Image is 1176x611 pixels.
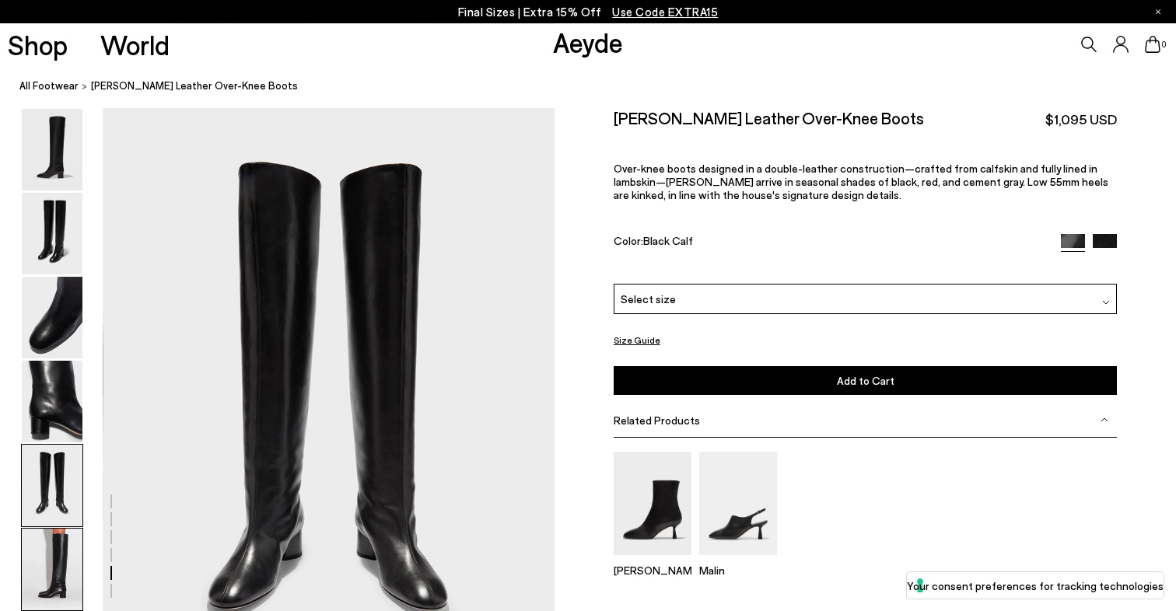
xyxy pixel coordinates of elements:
div: Color: [614,233,1045,251]
img: Willa Leather Over-Knee Boots - Image 1 [22,109,82,190]
button: Add to Cart [614,366,1118,395]
span: 0 [1160,40,1168,49]
img: Willa Leather Over-Knee Boots - Image 4 [22,361,82,442]
span: Add to Cart [837,374,894,387]
a: Shop [8,31,68,58]
a: World [100,31,170,58]
button: Your consent preferences for tracking technologies [907,572,1164,599]
nav: breadcrumb [19,65,1176,108]
a: Malin Slingback Mules Malin [699,544,777,577]
p: [PERSON_NAME] [614,564,691,577]
a: Dorothy Soft Sock Boots [PERSON_NAME] [614,544,691,577]
img: Willa Leather Over-Knee Boots - Image 2 [22,193,82,274]
p: Malin [699,564,777,577]
a: All Footwear [19,78,79,94]
img: Willa Leather Over-Knee Boots - Image 5 [22,445,82,526]
img: svg%3E [1102,298,1110,305]
h2: [PERSON_NAME] Leather Over-Knee Boots [614,108,924,127]
img: Malin Slingback Mules [699,452,777,555]
span: $1,095 USD [1045,110,1117,129]
a: 0 [1145,36,1160,53]
span: Related Products [614,414,700,427]
img: Willa Leather Over-Knee Boots - Image 3 [22,277,82,358]
a: Aeyde [553,26,623,58]
span: Navigate to /collections/ss25-final-sizes [612,5,718,19]
span: Select size [621,291,676,307]
p: Final Sizes | Extra 15% Off [458,2,719,22]
span: Black Calf [643,233,693,246]
p: Over-knee boots designed in a double-leather construction—crafted from calfskin and fully lined i... [614,162,1118,201]
img: Dorothy Soft Sock Boots [614,452,691,555]
img: Willa Leather Over-Knee Boots - Image 6 [22,529,82,610]
button: Size Guide [614,330,660,350]
img: svg%3E [1101,416,1108,424]
span: [PERSON_NAME] Leather Over-Knee Boots [91,78,298,94]
label: Your consent preferences for tracking technologies [907,578,1164,594]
